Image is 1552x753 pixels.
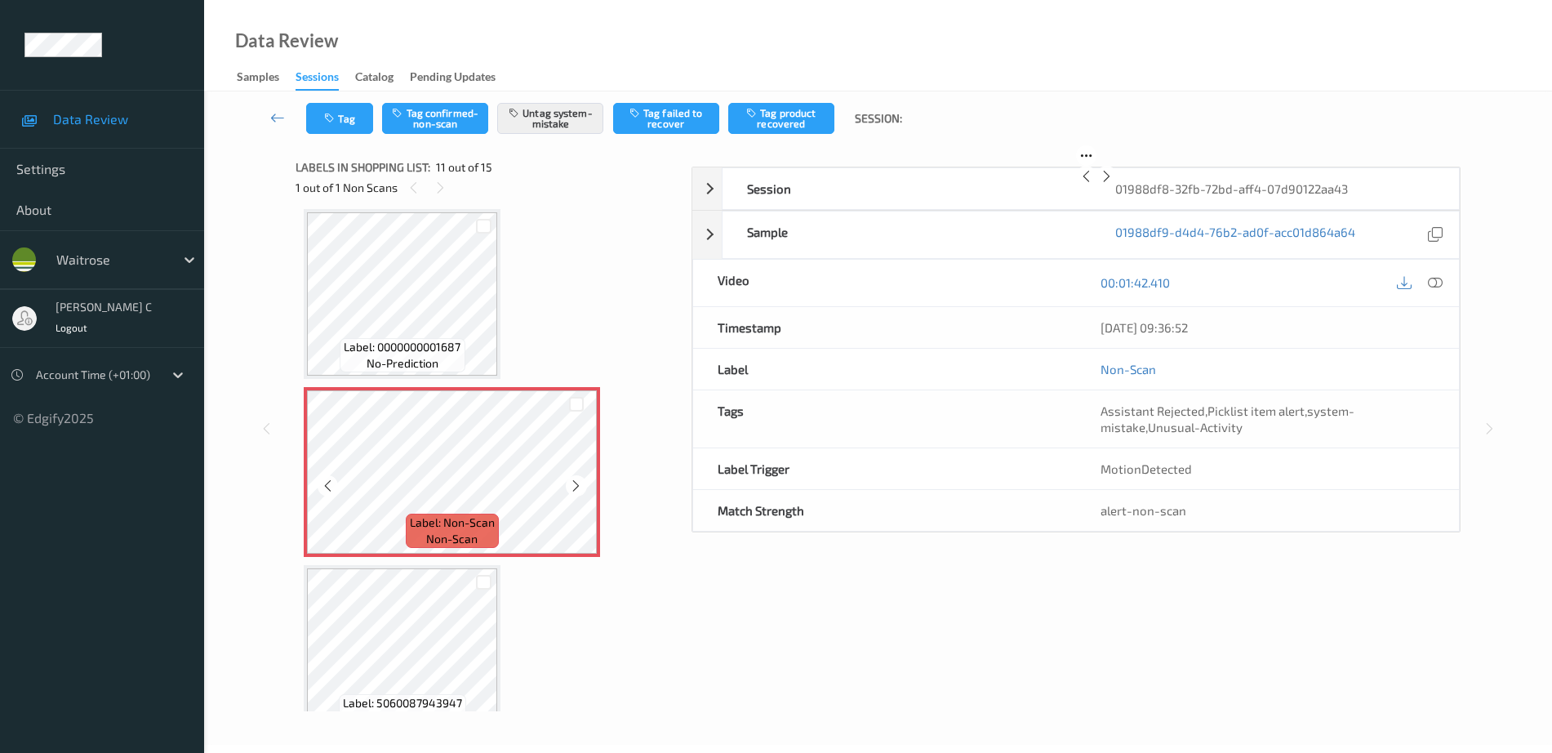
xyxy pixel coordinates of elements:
[296,177,680,198] div: 1 out of 1 Non Scans
[1101,403,1205,418] span: Assistant Rejected
[723,212,1091,258] div: Sample
[693,260,1076,306] div: Video
[1115,224,1355,246] a: 01988df9-d4d4-76b2-ad0f-acc01d864a64
[410,69,496,89] div: Pending Updates
[1148,420,1243,434] span: Unusual-Activity
[343,695,462,711] span: Label: 5060087943947
[855,110,902,127] span: Session:
[237,66,296,89] a: Samples
[1101,403,1354,434] span: , , ,
[1101,361,1156,377] a: Non-Scan
[426,531,478,547] span: non-scan
[728,103,834,134] button: Tag product recovered
[693,307,1076,348] div: Timestamp
[235,33,338,49] div: Data Review
[723,168,1091,209] div: Session
[693,490,1076,531] div: Match Strength
[693,448,1076,489] div: Label Trigger
[367,355,438,372] span: no-prediction
[382,103,488,134] button: Tag confirmed-non-scan
[237,69,279,89] div: Samples
[367,711,438,728] span: no-prediction
[692,211,1460,259] div: Sample01988df9-d4d4-76b2-ad0f-acc01d864a64
[1101,502,1434,519] div: alert-non-scan
[296,159,430,176] span: Labels in shopping list:
[693,390,1076,448] div: Tags
[497,103,603,134] button: Untag system-mistake
[613,103,719,134] button: Tag failed to recover
[355,69,394,89] div: Catalog
[1101,403,1354,434] span: system-mistake
[1091,168,1459,209] div: 01988df8-32fb-72bd-aff4-07d90122aa43
[410,66,512,89] a: Pending Updates
[692,167,1460,210] div: Session01988df8-32fb-72bd-aff4-07d90122aa43
[296,69,339,91] div: Sessions
[1101,274,1170,291] a: 00:01:42.410
[1101,319,1434,336] div: [DATE] 09:36:52
[306,103,373,134] button: Tag
[355,66,410,89] a: Catalog
[1076,448,1459,489] div: MotionDetected
[693,349,1076,390] div: Label
[344,339,460,355] span: Label: 0000000001687
[410,515,495,531] span: Label: Non-Scan
[1207,403,1305,418] span: Picklist item alert
[436,159,492,176] span: 11 out of 15
[296,66,355,91] a: Sessions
